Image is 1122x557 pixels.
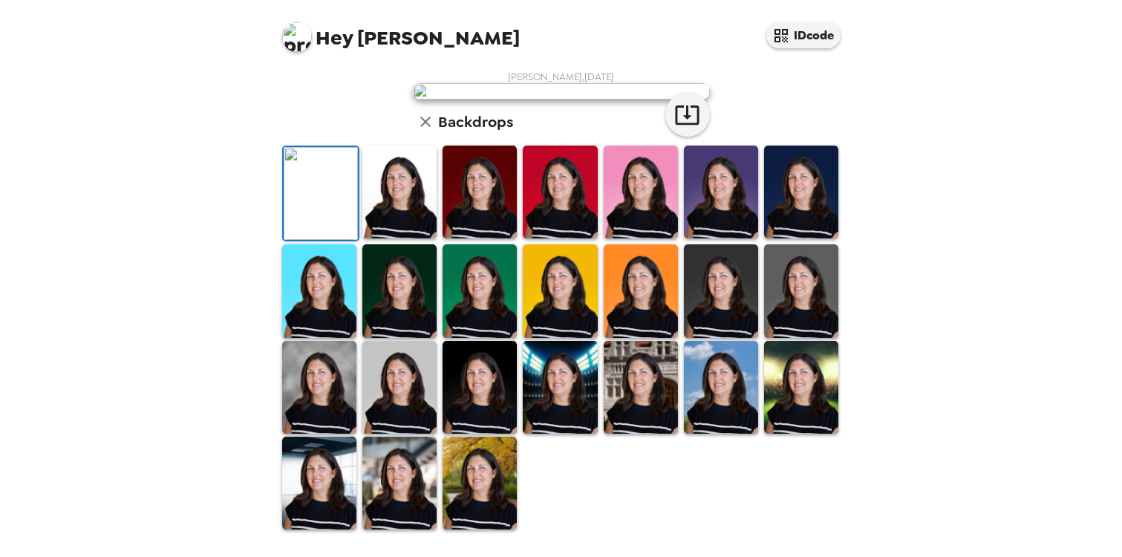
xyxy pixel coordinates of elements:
h6: Backdrops [438,110,513,134]
span: [PERSON_NAME] [282,15,520,48]
span: Hey [316,25,353,51]
img: Original [284,147,358,240]
button: IDcode [766,22,841,48]
img: user [413,83,710,100]
img: profile pic [282,22,312,52]
span: [PERSON_NAME] , [DATE] [508,71,614,83]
